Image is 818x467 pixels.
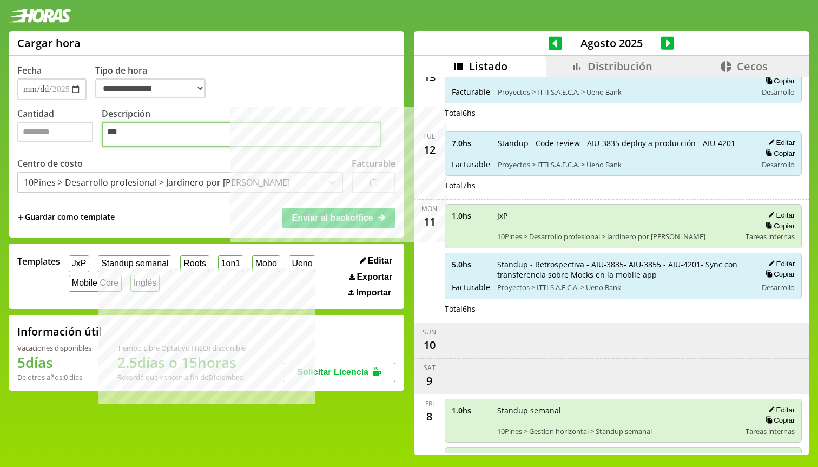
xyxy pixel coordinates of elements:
span: 10Pines > Desarrollo profesional > Jardinero por [PERSON_NAME] [497,232,738,241]
label: Cantidad [17,108,102,150]
div: 10 [421,337,438,354]
button: Exportar [346,272,395,282]
textarea: Descripción [102,122,381,147]
span: Standup - Code review - AIU-3835 deploy a producción - AIU-4201 [498,138,750,148]
button: Roots [180,255,209,272]
button: Copiar [762,416,795,425]
span: Enviar al backoffice [292,213,373,222]
span: Proyectos > ITTI S.A.E.C.A. > Ueno Bank [498,87,750,97]
button: Solicitar Licencia [283,363,395,382]
div: Vacaciones disponibles [17,343,91,353]
input: Cantidad [17,122,93,142]
button: Inglés [130,275,160,292]
span: Desarrollo [762,282,795,292]
span: Templates [17,255,60,267]
span: 7.0 hs [452,138,490,148]
span: Facturable [452,87,490,97]
div: scrollable content [414,77,809,453]
span: Agosto 2025 [562,36,661,50]
div: 10Pines > Desarrollo profesional > Jardinero por [PERSON_NAME] [24,176,290,188]
label: Facturable [352,157,395,169]
button: 1on1 [218,255,243,272]
div: De otros años: 0 días [17,372,91,382]
span: Distribución [588,59,652,74]
div: Tiempo Libre Optativo (TiLO) disponible [117,343,246,353]
div: 11 [421,213,438,231]
span: Desarrollo [762,160,795,169]
span: 1.0 hs [452,405,490,416]
span: 5.0 hs [452,259,490,269]
h1: 5 días [17,353,91,372]
label: Centro de costo [17,157,83,169]
span: Proyectos > ITTI S.A.E.C.A. > Ueno Bank [498,160,750,169]
span: Exportar [357,272,392,282]
span: Importar [356,288,391,298]
div: Tue [423,131,436,141]
span: 1.0 hs [452,211,490,221]
b: Diciembre [208,372,243,382]
h1: 2.5 días o 15 horas [117,353,246,372]
button: Copiar [762,76,795,85]
span: Proyectos > ITTI S.A.E.C.A. > Ueno Bank [497,282,750,292]
button: Copiar [762,149,795,158]
div: Fri [425,399,434,408]
button: Editar [765,405,795,415]
span: Facturable [452,282,490,292]
label: Tipo de hora [95,64,214,100]
span: 10Pines > Gestion horizontal > Standup semanal [497,426,738,436]
button: JxP [69,255,89,272]
button: Copiar [762,269,795,279]
span: +Guardar como template [17,212,115,223]
span: + [17,212,24,223]
div: Recordá que vencen a fin de [117,372,246,382]
span: JxP [497,211,738,221]
button: Mobile Core [69,275,122,292]
div: Total 6 hs [445,304,802,314]
span: Facturable [452,159,490,169]
button: Ueno [289,255,316,272]
div: 8 [421,408,438,425]
button: Editar [765,259,795,268]
div: Sun [423,327,436,337]
span: Editar [368,256,392,266]
div: Total 6 hs [445,108,802,118]
div: 12 [421,141,438,158]
button: Editar [765,211,795,220]
button: Editar [357,255,395,266]
span: Listado [469,59,507,74]
span: Tareas internas [746,426,795,436]
label: Descripción [102,108,395,150]
h1: Cargar hora [17,36,81,50]
button: Standup semanal [98,255,171,272]
span: Cecos [737,59,768,74]
span: Standup semanal [497,405,738,416]
select: Tipo de hora [95,78,206,98]
div: Mon [421,204,437,213]
span: Solicitar Licencia [297,367,368,377]
img: logotipo [9,9,71,23]
div: Sat [424,363,436,372]
div: 9 [421,372,438,390]
span: Standup - Retrospectiva - AIU-3835- AIU-3855 - AIU-4201- Sync con transferencia sobre Mocks en la... [497,259,750,280]
span: Desarrollo [762,87,795,97]
button: Mobo [252,255,280,272]
button: Enviar al backoffice [282,208,395,228]
span: Tareas internas [746,232,795,241]
label: Fecha [17,64,42,76]
div: Total 7 hs [445,180,802,190]
button: Editar [765,138,795,147]
h2: Información útil [17,324,102,339]
button: Copiar [762,221,795,231]
div: 13 [421,69,438,86]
